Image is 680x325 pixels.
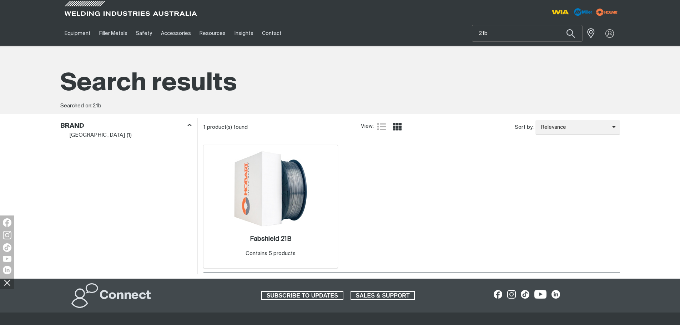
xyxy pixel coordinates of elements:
input: Product name or item number... [472,25,582,41]
h1: Search results [60,68,620,100]
span: 21b [92,103,101,108]
img: Instagram [3,231,11,239]
a: Insights [230,21,257,46]
aside: Filters [60,118,192,141]
a: Equipment [60,21,95,46]
div: Brand [60,121,192,131]
a: Filler Metals [95,21,132,46]
a: Fabshield 21B [250,235,291,243]
a: List view [377,122,386,131]
a: Resources [195,21,230,46]
a: Accessories [157,21,195,46]
div: 1 [203,124,361,131]
span: Sort by: [515,123,534,132]
img: TikTok [3,243,11,252]
section: Product list controls [203,118,620,136]
nav: Main [60,21,480,46]
h3: Brand [60,122,84,130]
span: Relevance [535,123,612,132]
ul: Brand [61,131,191,140]
h2: Connect [100,288,151,304]
a: Safety [132,21,156,46]
a: SALES & SUPPORT [351,291,415,300]
span: product(s) found [207,125,248,130]
img: hide socials [1,276,13,289]
img: LinkedIn [3,266,11,274]
img: Fabshield 21B [232,151,309,227]
button: Search products [559,25,583,42]
div: Contains 5 products [246,250,296,258]
img: YouTube [3,256,11,262]
div: Searched on: [60,102,620,110]
span: ( 1 ) [127,131,132,139]
span: View: [361,122,374,131]
span: [GEOGRAPHIC_DATA] [69,131,125,139]
img: Facebook [3,218,11,227]
img: miller [594,7,620,17]
h2: Fabshield 21B [250,236,291,242]
a: SUBSCRIBE TO UPDATES [261,291,343,300]
a: Contact [258,21,286,46]
span: SUBSCRIBE TO UPDATES [262,291,343,300]
a: [GEOGRAPHIC_DATA] [61,131,125,140]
